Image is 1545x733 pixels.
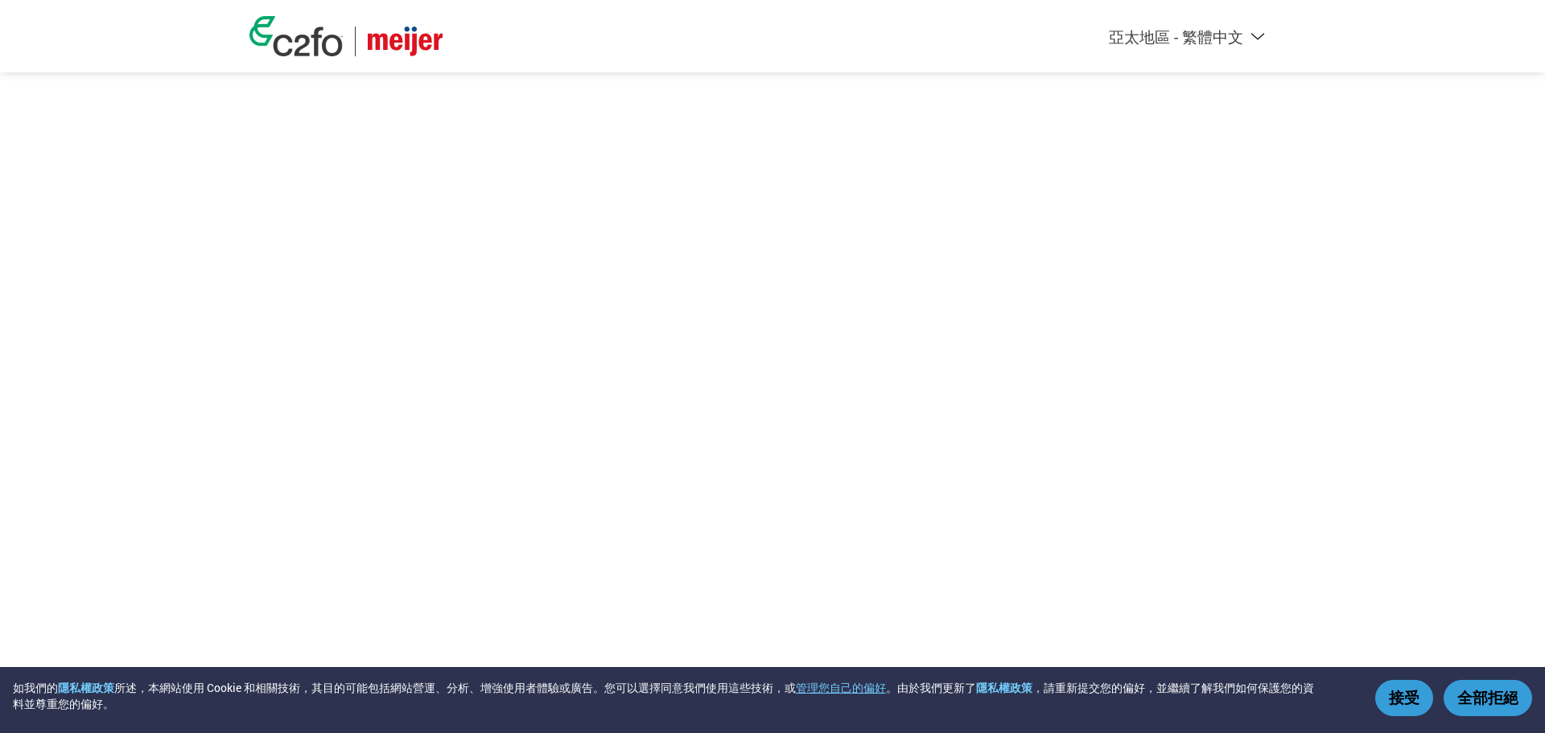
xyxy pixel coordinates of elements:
[13,680,1323,712] div: 如我們的 所述，本網站使用 Cookie 和相關技術，其目的可能包括網站營運、分析、增強使用者體驗或廣告。您可以選擇同意我們使用這些技術，或 。由於我們更新了 ，請重新提交您的偏好，並繼續了解我...
[1444,680,1532,716] button: 全部拒絕
[1375,680,1433,716] button: 接受
[796,680,886,696] button: 管理您自己的偏好
[368,27,443,56] img: Meijer
[249,16,343,56] img: c2fo logo
[976,680,1032,695] a: 隱私權政策
[58,680,114,695] a: 隱私權政策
